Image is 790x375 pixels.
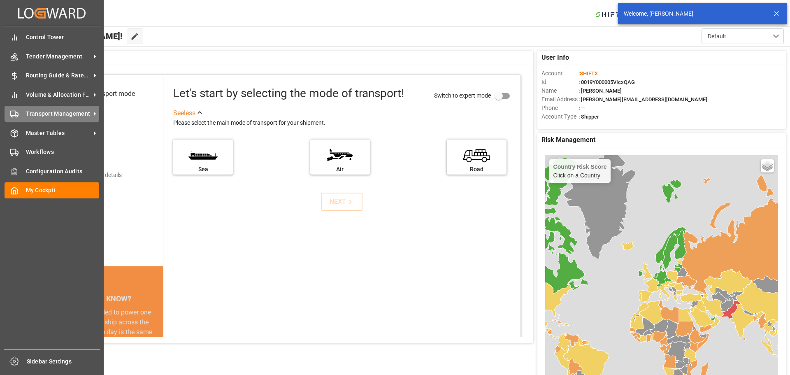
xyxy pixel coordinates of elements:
[5,182,99,198] a: My Cockpit
[541,69,579,78] span: Account
[177,165,229,174] div: Sea
[5,163,99,179] a: Configuration Audits
[451,165,502,174] div: Road
[26,167,100,176] span: Configuration Audits
[330,197,355,207] div: NEXT
[314,165,366,174] div: Air
[553,163,607,170] h4: Country Risk Score
[26,71,91,80] span: Routing Guide & Rates MGMT
[434,92,491,98] span: Switch to expert mode
[579,96,707,102] span: : [PERSON_NAME][EMAIL_ADDRESS][DOMAIN_NAME]
[579,70,598,77] span: :
[595,6,637,21] img: Bildschirmfoto%202024-11-13%20um%2009.31.44.png_1731487080.png
[26,109,91,118] span: Transport Management
[173,108,195,118] div: See less
[761,159,774,172] a: Layers
[579,79,635,85] span: : 0019Y000005VIcxQAG
[34,28,123,44] span: Hello [PERSON_NAME]!
[541,135,595,145] span: Risk Management
[702,28,784,44] button: open menu
[26,33,100,42] span: Control Tower
[579,114,599,120] span: : Shipper
[541,104,579,112] span: Phone
[553,163,607,179] div: Click on a Country
[580,70,598,77] span: SHIFTX
[26,91,91,99] span: Volume & Allocation Forecast
[541,78,579,86] span: Id
[579,105,585,111] span: : —
[321,193,362,211] button: NEXT
[5,29,99,45] a: Control Tower
[26,129,91,137] span: Master Tables
[26,52,91,61] span: Tender Management
[26,148,100,156] span: Workflows
[27,357,100,366] span: Sidebar Settings
[579,88,622,94] span: : [PERSON_NAME]
[541,95,579,104] span: Email Address
[54,307,153,367] div: The energy needed to power one large container ship across the ocean in a single day is the same ...
[173,85,404,102] div: Let's start by selecting the mode of transport!
[541,112,579,121] span: Account Type
[624,9,765,18] div: Welcome, [PERSON_NAME]
[541,53,569,63] span: User Info
[173,118,515,128] div: Please select the main mode of transport for your shipment.
[708,32,726,41] span: Default
[44,290,163,307] div: DID YOU KNOW?
[26,186,100,195] span: My Cockpit
[541,86,579,95] span: Name
[5,144,99,160] a: Workflows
